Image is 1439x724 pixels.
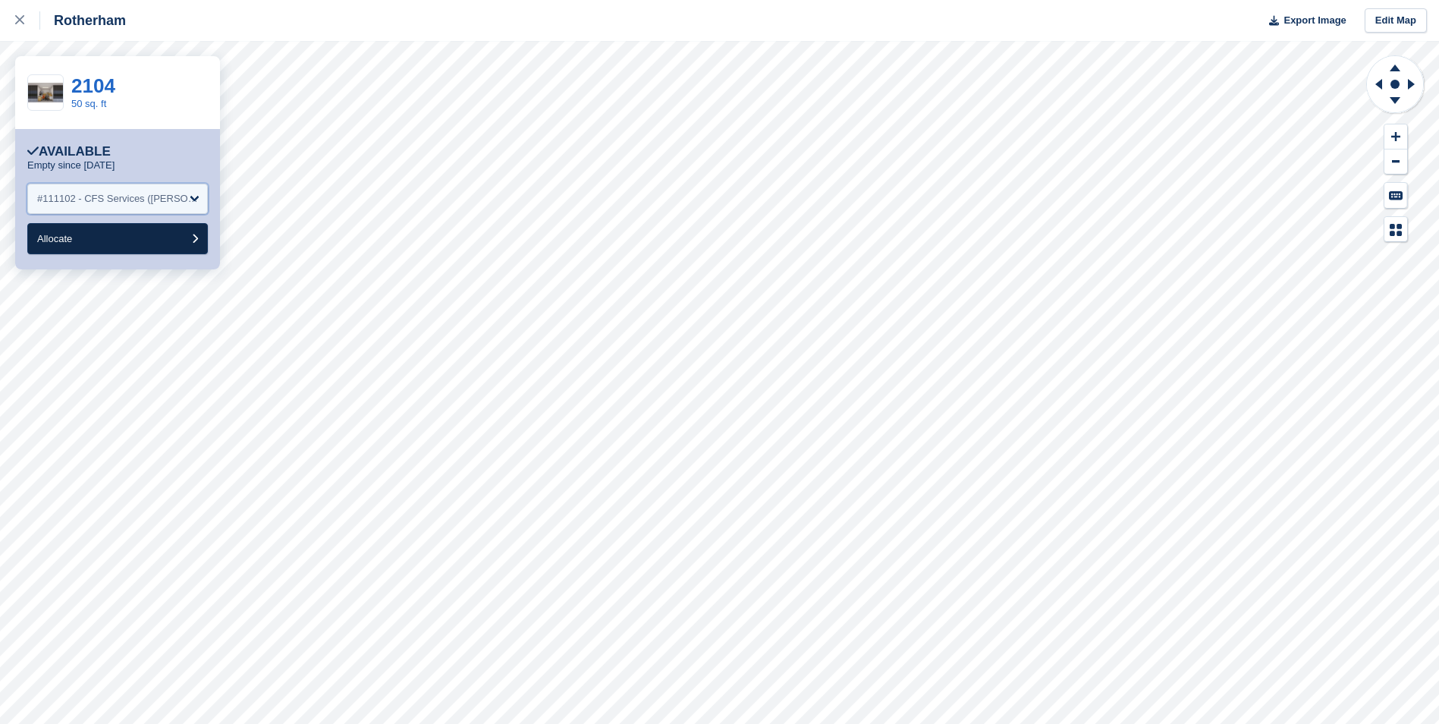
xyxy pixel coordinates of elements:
[1260,8,1346,33] button: Export Image
[27,159,115,172] p: Empty since [DATE]
[1283,13,1346,28] span: Export Image
[1384,217,1407,242] button: Map Legend
[27,144,111,159] div: Available
[28,83,63,102] img: 50%20SQ.FT.jpg
[1365,8,1427,33] a: Edit Map
[1384,150,1407,175] button: Zoom Out
[37,191,198,206] div: #111102 - CFS Services ([PERSON_NAME])
[1384,183,1407,208] button: Keyboard Shortcuts
[71,98,106,109] a: 50 sq. ft
[27,223,208,254] button: Allocate
[40,11,126,30] div: Rotherham
[1384,124,1407,150] button: Zoom In
[37,233,72,244] span: Allocate
[71,74,115,97] a: 2104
